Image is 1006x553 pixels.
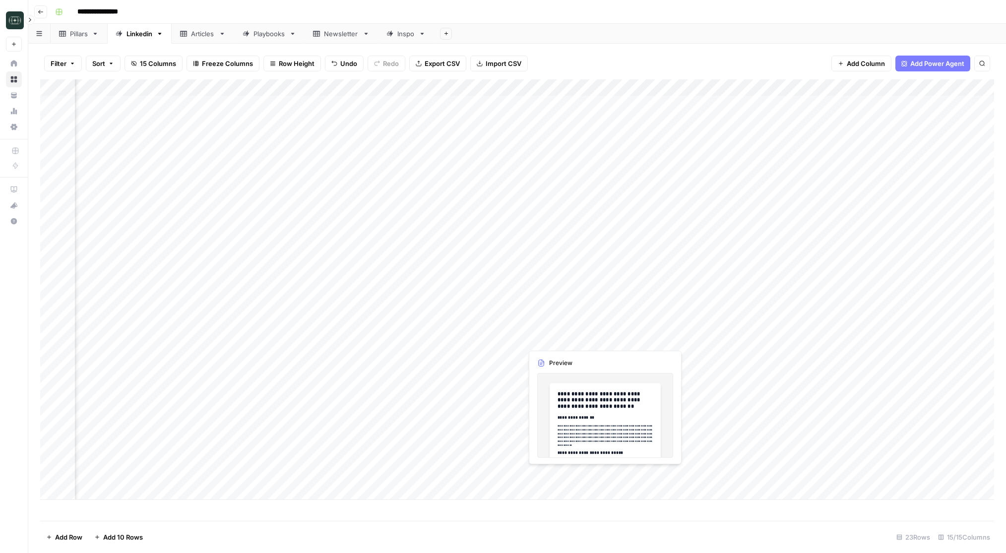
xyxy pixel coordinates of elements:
[103,532,143,542] span: Add 10 Rows
[140,59,176,68] span: 15 Columns
[378,24,434,44] a: Inspo
[6,56,22,71] a: Home
[6,11,24,29] img: Catalyst Logo
[40,529,88,545] button: Add Row
[44,56,82,71] button: Filter
[6,103,22,119] a: Usage
[70,29,88,39] div: Pillars
[88,529,149,545] button: Add 10 Rows
[202,59,253,68] span: Freeze Columns
[6,197,22,213] button: What's new?
[895,56,970,71] button: Add Power Agent
[6,213,22,229] button: Help + Support
[892,529,934,545] div: 23 Rows
[910,59,964,68] span: Add Power Agent
[234,24,305,44] a: Playbooks
[107,24,172,44] a: Linkedin
[934,529,994,545] div: 15/15 Columns
[847,59,885,68] span: Add Column
[126,29,152,39] div: Linkedin
[425,59,460,68] span: Export CSV
[6,198,21,213] div: What's new?
[191,29,215,39] div: Articles
[325,56,364,71] button: Undo
[172,24,234,44] a: Articles
[831,56,891,71] button: Add Column
[187,56,259,71] button: Freeze Columns
[368,56,405,71] button: Redo
[409,56,466,71] button: Export CSV
[324,29,359,39] div: Newsletter
[6,182,22,197] a: AirOps Academy
[279,59,314,68] span: Row Height
[383,59,399,68] span: Redo
[486,59,521,68] span: Import CSV
[6,87,22,103] a: Your Data
[55,532,82,542] span: Add Row
[51,59,66,68] span: Filter
[51,24,107,44] a: Pillars
[340,59,357,68] span: Undo
[92,59,105,68] span: Sort
[125,56,183,71] button: 15 Columns
[397,29,415,39] div: Inspo
[263,56,321,71] button: Row Height
[6,119,22,135] a: Settings
[253,29,285,39] div: Playbooks
[86,56,121,71] button: Sort
[470,56,528,71] button: Import CSV
[305,24,378,44] a: Newsletter
[6,71,22,87] a: Browse
[6,8,22,33] button: Workspace: Catalyst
